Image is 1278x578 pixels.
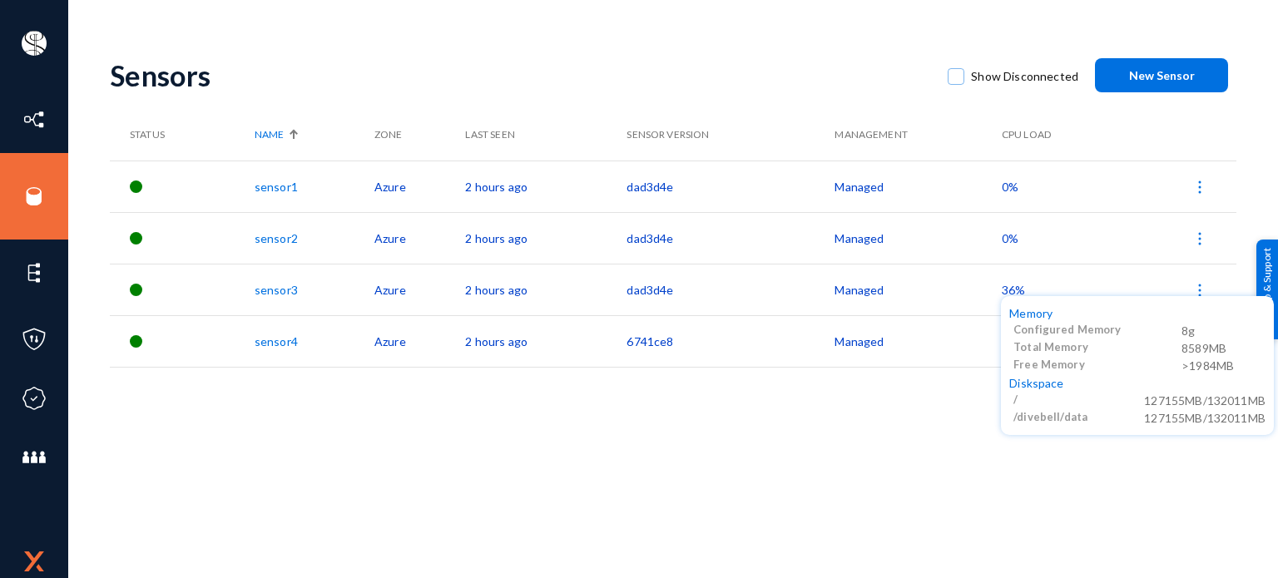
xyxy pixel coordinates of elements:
[1013,322,1181,339] div: Configured Memory
[1013,409,1144,427] div: /divebell/data
[1013,392,1144,409] div: /
[1009,304,1266,322] div: Memory
[1013,339,1181,357] div: Total Memory
[1181,357,1266,374] div: >1984MB
[1181,339,1266,357] div: 8589MB
[1009,374,1266,392] div: Diskspace
[1144,409,1266,427] div: 127155MB/132011MB
[1181,322,1266,339] div: 8g
[1013,357,1181,374] div: Free Memory
[1144,392,1266,409] div: 127155MB/132011MB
